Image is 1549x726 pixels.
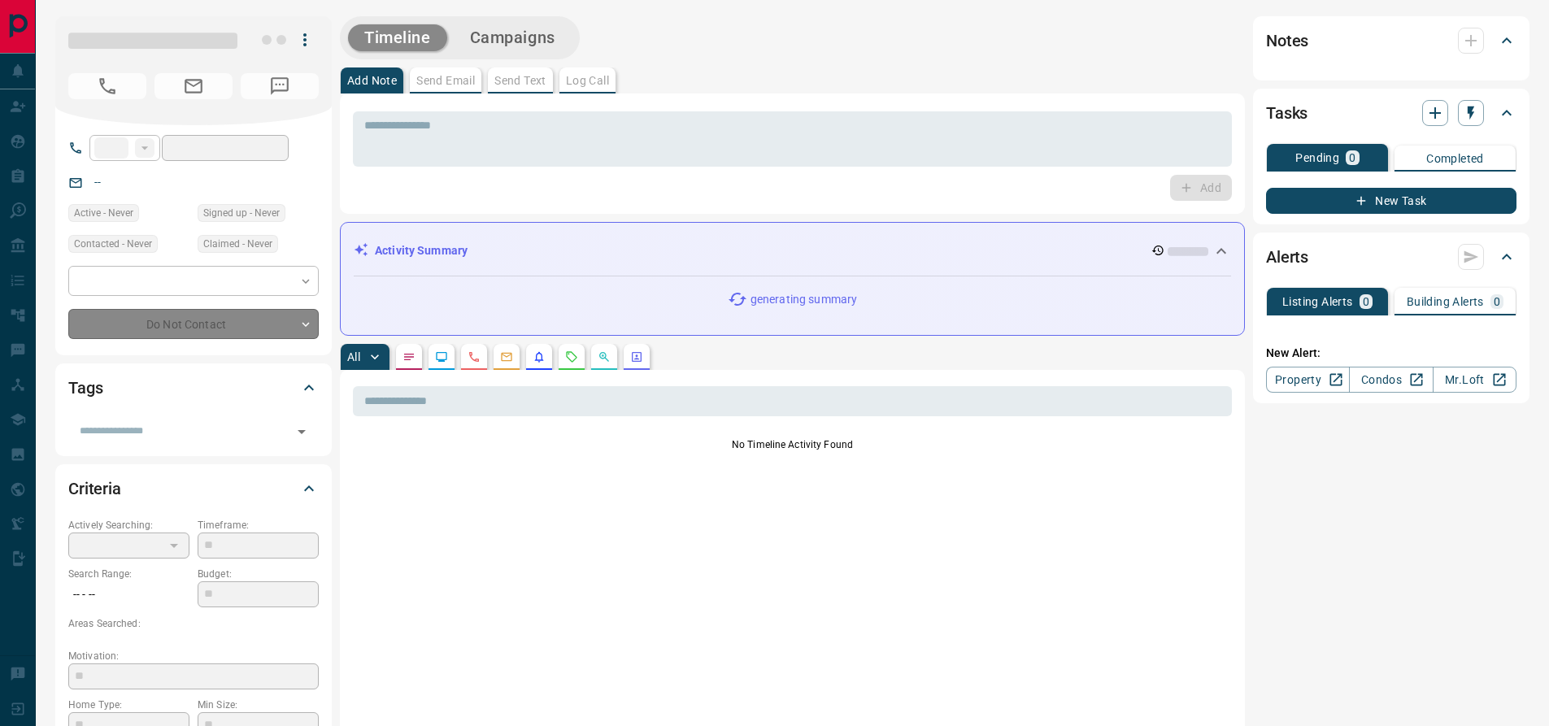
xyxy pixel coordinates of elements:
[68,649,319,663] p: Motivation:
[68,616,319,631] p: Areas Searched:
[68,476,121,502] h2: Criteria
[241,73,319,99] span: No Number
[68,698,189,712] p: Home Type:
[1494,296,1500,307] p: 0
[347,351,360,363] p: All
[1426,153,1484,164] p: Completed
[1266,188,1516,214] button: New Task
[347,75,397,86] p: Add Note
[1349,152,1355,163] p: 0
[68,581,189,608] p: -- - --
[1407,296,1484,307] p: Building Alerts
[198,567,319,581] p: Budget:
[751,291,857,308] p: generating summary
[1363,296,1369,307] p: 0
[74,236,152,252] span: Contacted - Never
[454,24,572,51] button: Campaigns
[435,350,448,363] svg: Lead Browsing Activity
[533,350,546,363] svg: Listing Alerts
[1282,296,1353,307] p: Listing Alerts
[565,350,578,363] svg: Requests
[1266,367,1350,393] a: Property
[1266,21,1516,60] div: Notes
[353,437,1232,452] p: No Timeline Activity Found
[598,350,611,363] svg: Opportunities
[1266,28,1308,54] h2: Notes
[74,205,133,221] span: Active - Never
[402,350,416,363] svg: Notes
[290,420,313,443] button: Open
[1433,367,1516,393] a: Mr.Loft
[1266,244,1308,270] h2: Alerts
[154,73,233,99] span: No Email
[1266,93,1516,133] div: Tasks
[198,518,319,533] p: Timeframe:
[203,236,272,252] span: Claimed - Never
[630,350,643,363] svg: Agent Actions
[1295,152,1339,163] p: Pending
[1266,237,1516,276] div: Alerts
[68,73,146,99] span: No Number
[1349,367,1433,393] a: Condos
[68,567,189,581] p: Search Range:
[1266,345,1516,362] p: New Alert:
[375,242,468,259] p: Activity Summary
[203,205,280,221] span: Signed up - Never
[198,698,319,712] p: Min Size:
[68,309,319,339] div: Do Not Contact
[68,375,102,401] h2: Tags
[354,236,1231,266] div: Activity Summary
[68,469,319,508] div: Criteria
[68,518,189,533] p: Actively Searching:
[500,350,513,363] svg: Emails
[68,368,319,407] div: Tags
[348,24,447,51] button: Timeline
[94,176,101,189] a: --
[1266,100,1308,126] h2: Tasks
[468,350,481,363] svg: Calls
